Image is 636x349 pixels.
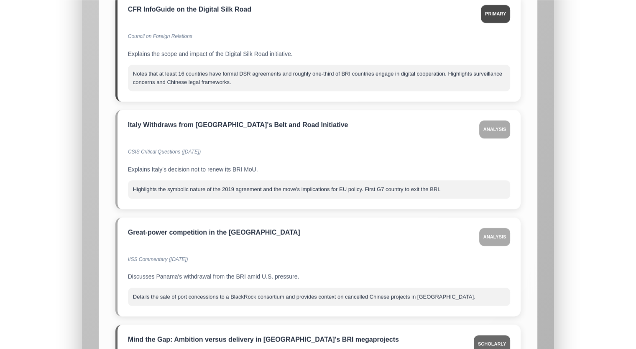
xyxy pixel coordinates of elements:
[128,335,467,344] div: Mind the Gap: Ambition versus delivery in [GEOGRAPHIC_DATA]'s BRI megaprojects
[128,228,473,237] div: Great-power competition in the [GEOGRAPHIC_DATA]
[479,228,511,246] span: Analysis
[128,5,475,14] div: CFR InfoGuide on the Digital Silk Road
[128,49,511,59] div: Explains the scope and impact of the Digital Silk Road initiative.
[481,5,510,23] span: Primary
[128,165,511,174] div: Explains Italy's decision not to renew its BRI MoU.
[128,145,511,159] div: CSIS Critical Questions ([DATE])
[128,29,511,44] div: Council on Foreign Relations
[128,180,511,199] div: Highlights the symbolic nature of the 2019 agreement and the move's implications for EU policy. F...
[128,65,511,91] div: Notes that at least 16 countries have formal DSR agreements and roughly one-third of BRI countrie...
[128,288,511,306] div: Details the sale of port concessions to a BlackRock consortium and provides context on cancelled ...
[479,121,511,139] span: Analysis
[128,252,511,267] div: IISS Commentary ([DATE])
[128,272,511,281] div: Discusses Panama's withdrawal from the BRI amid U.S. pressure.
[128,121,473,130] div: Italy Withdraws from [GEOGRAPHIC_DATA]'s Belt and Road Initiative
